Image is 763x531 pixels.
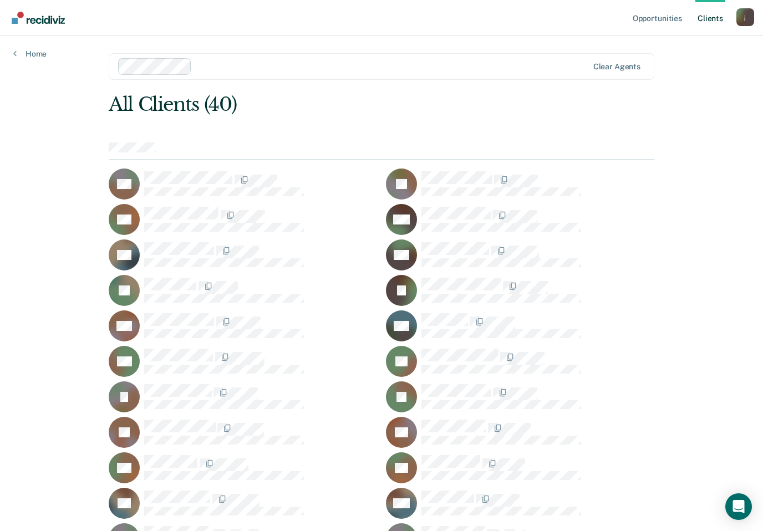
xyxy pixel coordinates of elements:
[109,93,545,116] div: All Clients (40)
[736,8,754,26] div: j
[13,49,47,59] a: Home
[725,493,752,520] div: Open Intercom Messenger
[736,8,754,26] button: Profile dropdown button
[593,62,640,72] div: Clear agents
[12,12,65,24] img: Recidiviz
